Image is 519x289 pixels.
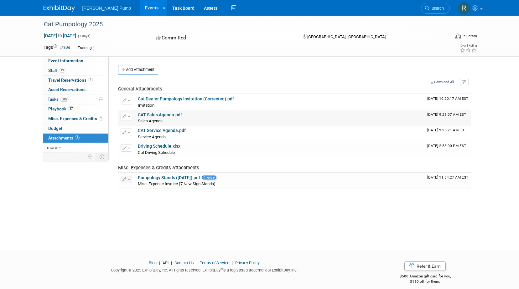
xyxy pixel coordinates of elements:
td: Upload Timestamp [425,141,471,157]
a: Blog [149,261,157,265]
span: Upload Timestamp [427,144,466,148]
td: Tags [44,44,70,51]
td: Personalize Event Tab Strip [85,153,96,161]
span: Service Agenda [138,134,166,139]
a: Event Information [43,56,108,66]
span: | [230,261,234,265]
button: Add Attachment [118,65,158,75]
a: Staff19 [43,66,108,75]
span: (3 days) [77,34,91,38]
span: Invoice [202,175,216,180]
div: Event Format [413,33,477,42]
span: Cat Driving Schedule [138,150,175,155]
span: Sales Agenda [138,119,163,123]
a: Misc. Expenses & Credits1 [43,114,108,124]
a: Download All [429,78,456,86]
div: Committed [154,33,293,43]
span: 57 [68,106,74,111]
img: Robert Lega [458,2,470,14]
span: | [169,261,174,265]
a: CAT Sales Agenda.pdf [138,112,182,117]
span: Staff [48,68,65,73]
span: to [57,33,63,38]
span: Attachments [48,135,80,140]
span: General Attachments [118,86,162,92]
span: Search [429,6,444,11]
a: Cat Dealer Pumpology Invitation (Corrected).pdf [138,96,234,101]
span: [DATE] [DATE] [44,33,76,38]
span: Upload Timestamp [427,175,468,180]
td: Upload Timestamp [425,126,471,141]
span: 2 [88,78,93,82]
a: Terms of Service [200,261,229,265]
a: Privacy Policy [235,261,260,265]
span: Upload Timestamp [427,112,466,117]
td: Upload Timestamp [425,173,471,189]
span: Upload Timestamp [427,96,468,101]
a: Travel Reservations2 [43,76,108,85]
td: Upload Timestamp [425,110,471,126]
div: $500 Amazon gift card for you, [375,270,476,284]
span: | [158,261,162,265]
span: 68% [60,97,69,102]
span: 5 [75,135,80,140]
span: Invitation [138,103,154,108]
a: API [163,261,169,265]
span: Travel Reservations [48,78,93,83]
a: Asset Reservations [43,85,108,94]
td: Toggle Event Tabs [96,153,108,161]
img: ExhibitDay [44,5,75,12]
a: Contact Us [174,261,194,265]
div: Copyright © 2025 ExhibitDay, Inc. All rights reserved. ExhibitDay is a registered trademark of Ex... [44,266,366,273]
span: [GEOGRAPHIC_DATA], [GEOGRAPHIC_DATA] [307,34,386,39]
div: $150 off for them. [375,279,476,284]
div: Cat Pumpology 2025 [42,19,440,30]
a: Pumpology Stands ([DATE]).pdf [138,175,200,180]
a: Search [421,3,450,14]
a: Driving Schedule.xlsx [138,144,180,149]
a: Refer & Earn [404,261,446,271]
span: 19 [59,68,65,73]
div: Event Rating [460,44,477,47]
span: | [195,261,199,265]
img: Format-Inperson.png [455,33,461,38]
span: Budget [48,126,62,131]
sup: ® [221,267,223,271]
span: Misc. Expenses & Credits [48,116,103,121]
span: Misc. Expenses & Credits Attachments [118,165,199,170]
a: Attachments5 [43,134,108,143]
a: Budget [43,124,108,133]
div: In-Person [462,34,477,38]
span: more [47,145,57,150]
span: Event Information [48,58,83,63]
a: CAT Service Agenda.pdf [138,128,186,133]
a: more [43,143,108,152]
a: Edit [60,45,70,50]
span: Tasks [48,97,69,102]
span: [PERSON_NAME] Pump [82,6,131,11]
span: 1 [99,116,103,121]
div: Training [76,45,94,51]
a: Tasks68% [43,95,108,104]
span: Upload Timestamp [427,128,466,132]
td: Upload Timestamp [425,94,471,110]
span: Asset Reservations [48,87,86,92]
a: Playbook57 [43,104,108,114]
span: Playbook [48,106,74,111]
span: Misc. Expense Invoice (7 New Sign Stands) [138,181,215,186]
